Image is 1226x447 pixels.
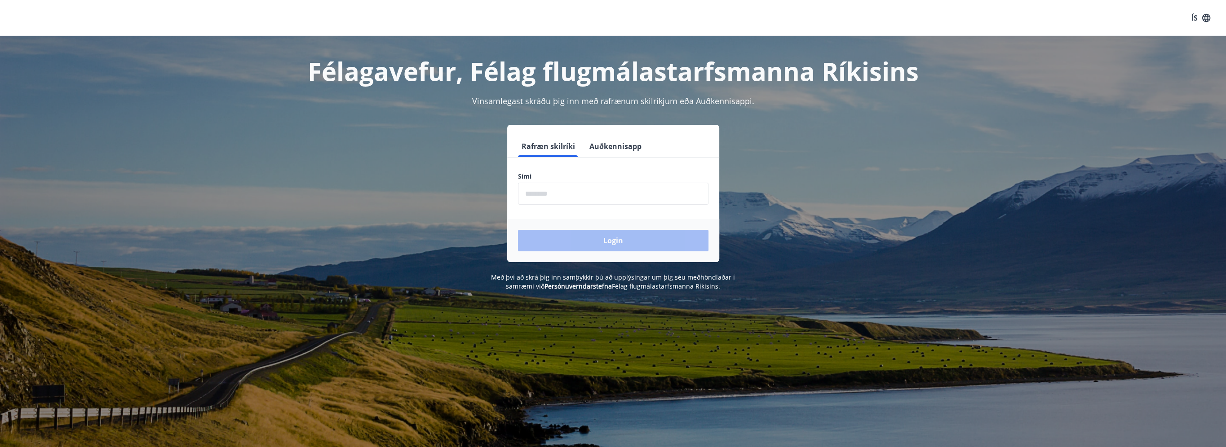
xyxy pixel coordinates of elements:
[301,54,926,88] h1: Félagavefur, Félag flugmálastarfsmanna Ríkisins
[586,136,645,157] button: Auðkennisapp
[544,282,612,290] a: Persónuverndarstefna
[518,136,579,157] button: Rafræn skilríki
[491,273,735,290] span: Með því að skrá þig inn samþykkir þú að upplýsingar um þig séu meðhöndlaðar í samræmi við Félag f...
[518,172,708,181] label: Sími
[1186,10,1215,26] button: ÍS
[472,96,754,106] span: Vinsamlegast skráðu þig inn með rafrænum skilríkjum eða Auðkennisappi.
